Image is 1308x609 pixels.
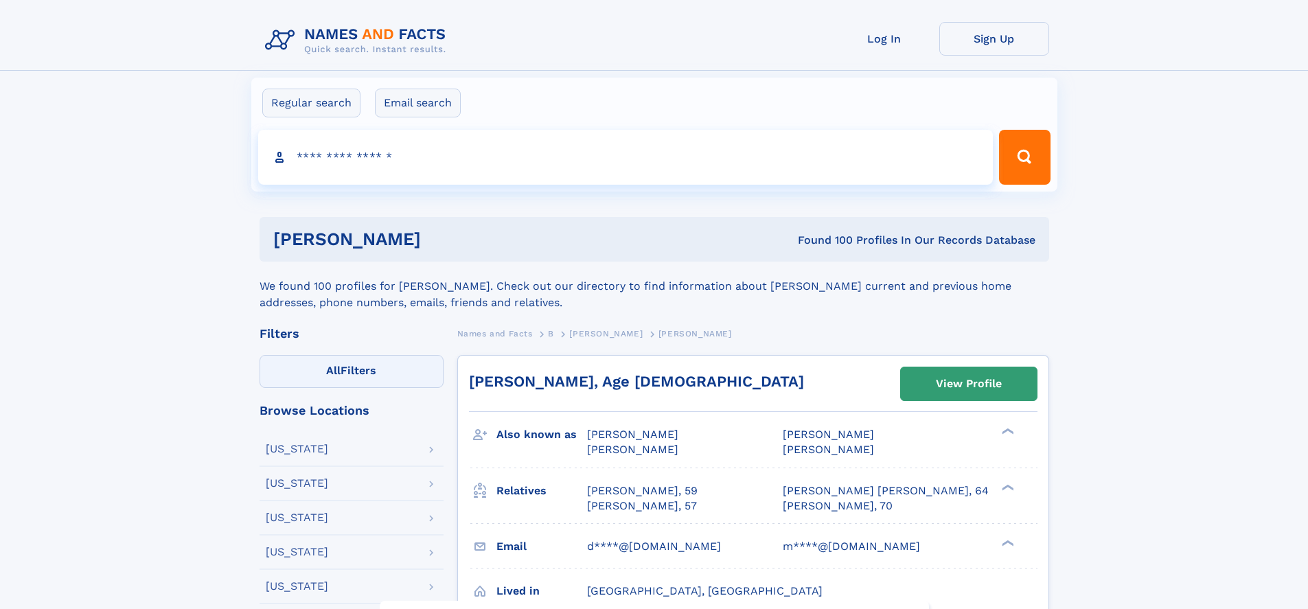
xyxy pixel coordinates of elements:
div: Filters [260,328,444,340]
a: [PERSON_NAME] [PERSON_NAME], 64 [783,483,989,498]
h3: Email [496,535,587,558]
h3: Relatives [496,479,587,503]
span: [PERSON_NAME] [783,428,874,441]
h1: [PERSON_NAME] [273,231,610,248]
span: [PERSON_NAME] [587,443,678,456]
h3: Also known as [496,423,587,446]
span: [PERSON_NAME] [587,428,678,441]
a: [PERSON_NAME], 59 [587,483,698,498]
span: [PERSON_NAME] [569,329,643,338]
a: Log In [829,22,939,56]
div: We found 100 profiles for [PERSON_NAME]. Check out our directory to find information about [PERSO... [260,262,1049,311]
a: [PERSON_NAME], 57 [587,498,697,514]
a: View Profile [901,367,1037,400]
span: All [326,364,341,377]
a: [PERSON_NAME], Age [DEMOGRAPHIC_DATA] [469,373,804,390]
div: [US_STATE] [266,581,328,592]
div: Browse Locations [260,404,444,417]
label: Filters [260,355,444,388]
div: ❯ [998,538,1015,547]
a: Sign Up [939,22,1049,56]
a: [PERSON_NAME], 70 [783,498,893,514]
span: [PERSON_NAME] [783,443,874,456]
a: [PERSON_NAME] [569,325,643,342]
span: [PERSON_NAME] [658,329,732,338]
a: B [548,325,554,342]
div: ❯ [998,427,1015,436]
span: B [548,329,554,338]
div: View Profile [936,368,1002,400]
label: Regular search [262,89,360,117]
label: Email search [375,89,461,117]
div: [US_STATE] [266,478,328,489]
div: [US_STATE] [266,444,328,455]
button: Search Button [999,130,1050,185]
div: [US_STATE] [266,512,328,523]
h3: Lived in [496,579,587,603]
div: ❯ [998,483,1015,492]
a: Names and Facts [457,325,533,342]
img: Logo Names and Facts [260,22,457,59]
div: Found 100 Profiles In Our Records Database [609,233,1035,248]
span: [GEOGRAPHIC_DATA], [GEOGRAPHIC_DATA] [587,584,823,597]
input: search input [258,130,994,185]
div: [US_STATE] [266,547,328,558]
